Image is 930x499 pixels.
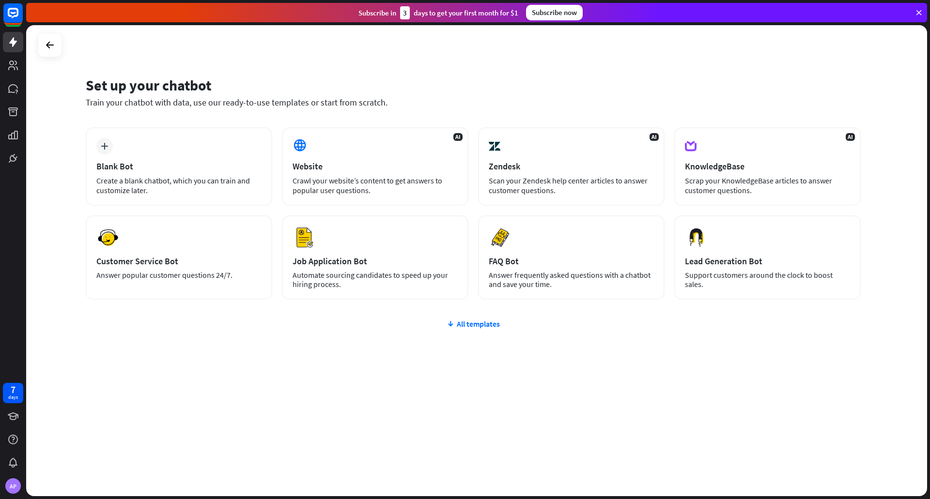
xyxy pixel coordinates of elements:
div: 7 [11,385,15,394]
a: 7 days [3,383,23,403]
div: AP [5,478,21,494]
div: 3 [400,6,410,19]
div: Subscribe in days to get your first month for $1 [358,6,518,19]
div: days [8,394,18,401]
div: Subscribe now [526,5,583,20]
